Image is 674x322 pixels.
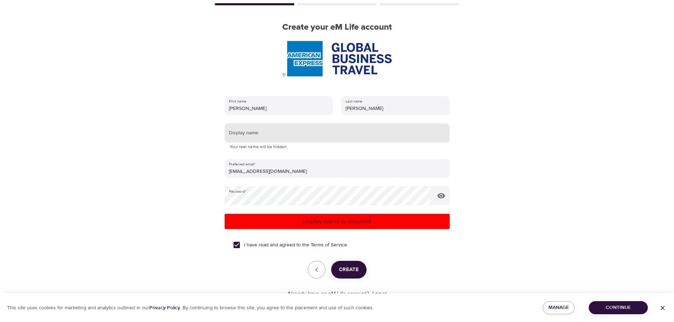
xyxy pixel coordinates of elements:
a: Log in [372,290,387,297]
h2: Create your eM Life account [213,22,461,33]
span: I have read and agreed to the [244,241,347,249]
span: Continue [594,303,642,312]
button: Create [331,261,367,279]
a: Terms of Service [311,241,347,249]
span: Create [339,265,359,274]
img: AmEx%20GBT%20logo.png [282,41,391,76]
p: Your real name will be hidden. [230,144,445,151]
p: Display name is required. [227,217,447,226]
button: Continue [589,301,648,314]
a: Privacy Policy [149,305,180,311]
p: Already have an eM Life account? [287,290,369,298]
span: Manage [548,303,569,312]
button: Manage [543,301,575,314]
